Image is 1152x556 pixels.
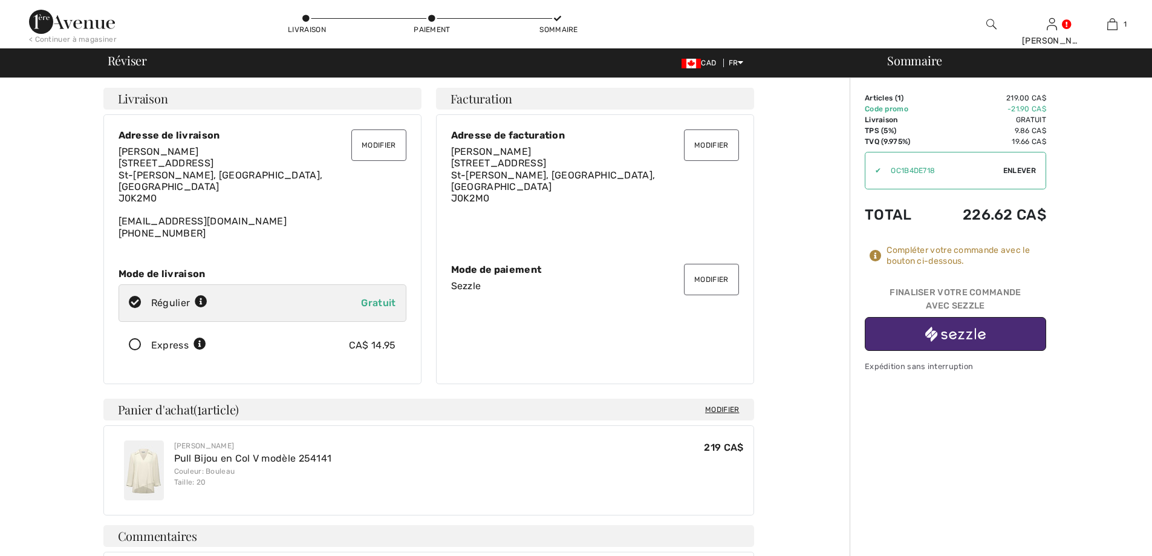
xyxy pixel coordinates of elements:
div: ✔ [865,165,881,176]
h4: Commentaires [103,525,754,547]
span: Réviser [108,54,147,67]
span: [PERSON_NAME] [451,146,532,157]
td: Livraison [865,114,930,125]
div: Adresse de livraison [119,129,406,141]
img: sezzle_white.svg [925,327,986,342]
td: 226.62 CA$ [930,194,1046,235]
div: Livraison [288,24,324,35]
div: Couleur: Bouleau Taille: 20 [174,466,332,488]
td: Total [865,194,930,235]
span: Enlever [1003,165,1036,176]
td: 19.66 CA$ [930,136,1046,147]
h4: Panier d'achat [103,399,754,420]
div: [EMAIL_ADDRESS][DOMAIN_NAME] [PHONE_NUMBER] [119,146,406,239]
div: Expédition sans interruption [865,361,1046,372]
td: Code promo [865,103,930,114]
td: 9.86 CA$ [930,125,1046,136]
span: CAD [682,59,721,67]
button: Modifier [684,264,738,295]
span: 1 [197,401,201,416]
div: Mode de paiement [451,264,739,275]
div: Sezzle [451,280,739,292]
td: -21.90 CA$ [930,103,1046,114]
img: Pull Bijou en Col V modèle 254141 [124,440,164,500]
span: [STREET_ADDRESS] St-[PERSON_NAME], [GEOGRAPHIC_DATA], [GEOGRAPHIC_DATA] J0K2M0 [119,157,323,204]
span: Livraison [118,93,168,105]
td: TPS (5%) [865,125,930,136]
div: CA$ 14.95 [349,338,396,353]
button: Modifier [684,129,738,161]
span: Gratuit [361,297,395,309]
img: Mes infos [1047,17,1057,31]
input: Code promo [881,152,1003,189]
div: Mode de livraison [119,268,406,280]
div: Paiement [414,24,450,35]
img: 1ère Avenue [29,10,115,34]
div: Régulier [151,296,208,310]
span: 1 [897,94,901,102]
a: Pull Bijou en Col V modèle 254141 [174,453,332,464]
div: Adresse de facturation [451,129,739,141]
img: Mon panier [1107,17,1118,31]
a: Se connecter [1047,18,1057,30]
span: ( article) [194,401,239,417]
div: [PERSON_NAME] [174,440,332,451]
div: < Continuer à magasiner [29,34,117,45]
td: Articles ( ) [865,93,930,103]
a: 1 [1082,17,1142,31]
span: Modifier [705,404,739,416]
div: Compléter votre commande avec le bouton ci-dessous. [887,245,1046,267]
span: 1 [1124,19,1127,30]
div: Finaliser votre commande avec Sezzle [865,286,1046,317]
img: recherche [986,17,997,31]
span: Facturation [451,93,513,105]
div: [PERSON_NAME] [1022,34,1081,47]
td: 219.00 CA$ [930,93,1046,103]
div: Sommaire [873,54,1145,67]
div: Sommaire [539,24,576,35]
td: TVQ (9.975%) [865,136,930,147]
span: 219 CA$ [704,442,743,453]
span: [PERSON_NAME] [119,146,199,157]
span: [STREET_ADDRESS] St-[PERSON_NAME], [GEOGRAPHIC_DATA], [GEOGRAPHIC_DATA] J0K2M0 [451,157,656,204]
div: Express [151,338,206,353]
td: Gratuit [930,114,1046,125]
img: Canadian Dollar [682,59,701,68]
button: Modifier [351,129,406,161]
span: FR [729,59,744,67]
